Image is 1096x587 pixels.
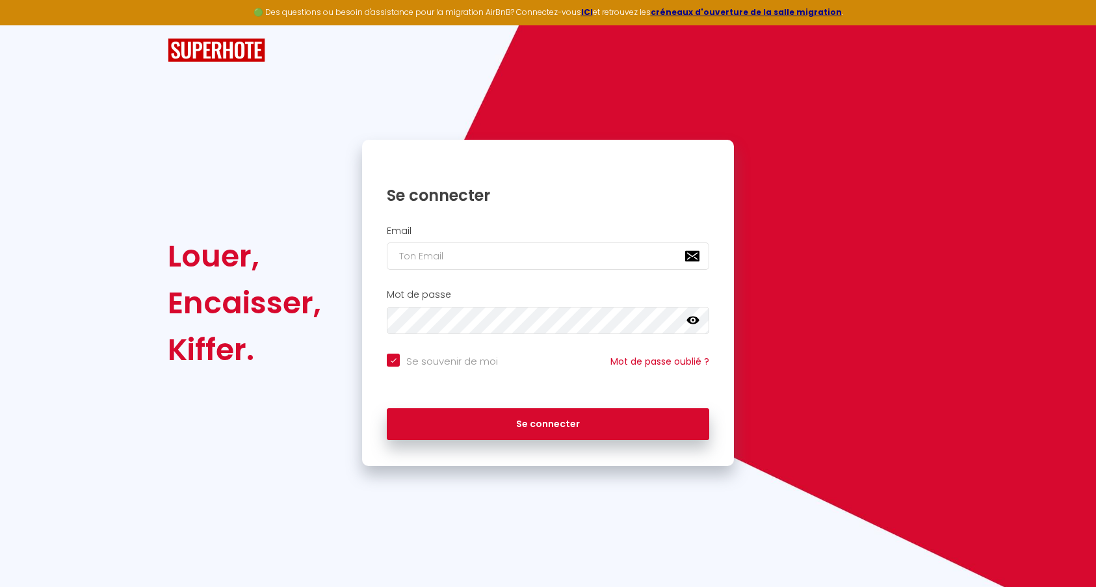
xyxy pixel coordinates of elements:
[168,233,321,280] div: Louer,
[387,289,709,300] h2: Mot de passe
[581,7,593,18] a: ICI
[168,326,321,373] div: Kiffer.
[387,185,709,205] h1: Se connecter
[651,7,842,18] a: créneaux d'ouverture de la salle migration
[610,355,709,368] a: Mot de passe oublié ?
[387,242,709,270] input: Ton Email
[168,280,321,326] div: Encaisser,
[168,38,265,62] img: SuperHote logo
[387,408,709,441] button: Se connecter
[387,226,709,237] h2: Email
